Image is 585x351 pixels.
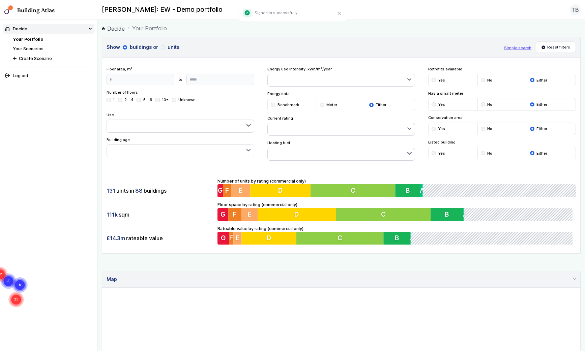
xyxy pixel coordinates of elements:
[231,184,250,197] button: E
[297,232,385,245] button: C
[395,184,420,197] button: B
[107,112,255,133] div: Use
[217,201,576,221] div: Floor space by rating (commercial only)
[337,208,433,221] button: C
[229,234,233,242] span: F
[107,208,213,221] div: sqm
[335,9,344,18] button: Close
[229,232,233,245] button: F
[295,210,300,218] span: D
[250,184,311,197] button: D
[217,225,576,245] div: Rateable value by rating (commercial only)
[5,26,27,32] div: Decide
[570,4,581,15] button: TB
[339,234,343,242] span: C
[135,187,143,194] span: 88
[433,208,465,221] button: B
[4,5,13,14] img: main-0bbd2752.svg
[311,184,396,197] button: C
[428,115,576,120] span: Conservation area
[267,234,272,242] span: D
[3,71,94,81] button: Log out
[107,43,500,51] h3: Show
[267,140,415,161] div: Heating fuel
[233,210,237,218] span: F
[447,210,451,218] span: B
[267,116,415,136] div: Current rating
[465,210,470,218] span: A
[107,184,213,197] div: units in buildings
[241,208,258,221] button: E
[428,91,576,96] span: Has a smart meter
[412,234,416,242] span: A
[13,37,43,42] a: Your Portfolio
[351,187,355,195] span: C
[223,184,231,197] button: F
[13,46,43,51] a: Your Scenarios
[267,66,415,87] div: Energy use intensity, kWh/m²/year
[228,208,241,221] button: F
[385,232,412,245] button: B
[217,208,229,221] button: G
[107,211,118,218] span: 111k
[107,187,115,194] span: 131
[132,24,167,32] span: Your Portfolio
[397,234,401,242] span: B
[102,5,223,14] h2: [PERSON_NAME]: EW - Demo portfolio
[11,54,94,63] button: Create Scenario
[217,184,223,197] button: G
[217,232,229,245] button: G
[107,90,255,108] div: Number of floors
[220,210,225,218] span: G
[107,234,125,242] span: £14.3m
[536,41,576,53] button: Reset filters
[107,232,213,245] div: rateable value
[225,187,229,195] span: F
[572,6,579,14] span: TB
[217,187,223,195] span: G
[233,232,241,245] button: E
[107,74,255,85] form: to
[382,210,387,218] span: C
[278,187,283,195] span: D
[107,66,255,85] div: Floor area, m²
[258,208,337,221] button: D
[465,208,466,221] button: A
[420,184,422,197] button: A
[420,187,424,195] span: A
[3,24,94,34] summary: Decide
[236,234,239,242] span: E
[107,137,255,158] div: Building age
[504,45,531,51] button: Simple search
[242,232,297,245] button: D
[102,25,125,33] a: Decide
[217,178,576,197] div: Number of units by rating (commercial only)
[267,91,415,111] div: Energy data
[428,66,576,72] span: Retrofits available
[406,187,410,195] span: B
[239,187,242,195] span: E
[248,210,252,218] span: E
[255,10,298,15] p: Signed in successfully.
[102,271,580,288] summary: Map
[428,139,576,145] span: Listed building
[221,234,226,242] span: G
